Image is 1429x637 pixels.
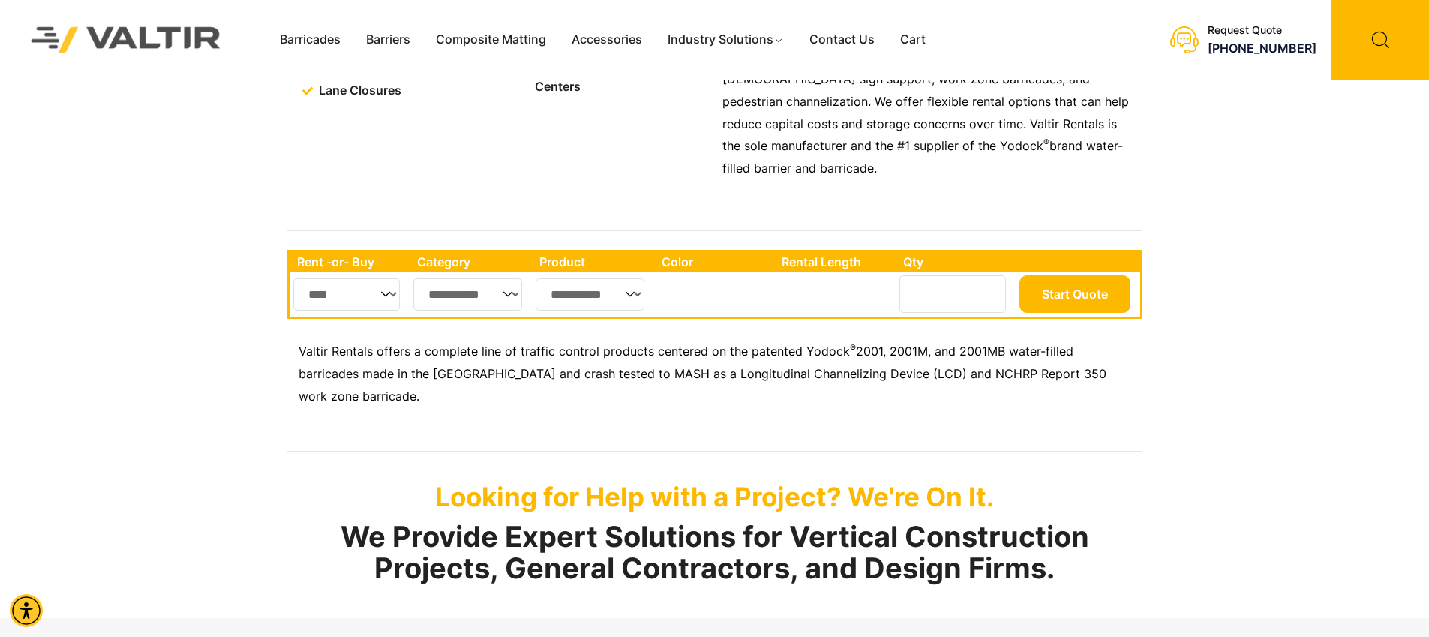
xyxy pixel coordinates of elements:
span: Valtir Rentals offers a complete line of traffic control products centered on the patented Yodock [299,344,850,359]
select: Single select [536,278,644,311]
th: Color [654,252,775,272]
h2: We Provide Expert Solutions for Vertical Construction Projects, General Contractors, and Design F... [287,521,1142,584]
a: Industry Solutions [655,29,797,51]
a: Accessories [559,29,655,51]
a: Barricades [267,29,353,51]
sup: ® [850,342,856,353]
div: Request Quote [1208,24,1316,37]
select: Single select [413,278,523,311]
p: Valtir’s water-filled barricades can be assembled to meet various traffic control needs, includin... [722,23,1135,180]
p: Looking for Help with a Project? We're On It. [287,481,1142,512]
a: call (888) 496-3625 [1208,41,1316,56]
a: Composite Matting [423,29,559,51]
img: Valtir Rentals [11,7,241,72]
th: Category [410,252,533,272]
a: Cart [887,29,938,51]
a: Barriers [353,29,423,51]
button: Start Quote [1019,275,1130,313]
span: Lane Closures [315,80,401,102]
a: Contact Us [797,29,887,51]
span: 2001, 2001M, and 2001MB water-filled barricades made in the [GEOGRAPHIC_DATA] and crash tested to... [299,344,1106,404]
th: Product [532,252,654,272]
th: Rent -or- Buy [290,252,410,272]
th: Rental Length [774,252,896,272]
sup: ® [1043,137,1049,148]
input: Number [899,275,1006,313]
th: Qty [896,252,1015,272]
div: Accessibility Menu [10,594,43,627]
select: Single select [293,278,401,311]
